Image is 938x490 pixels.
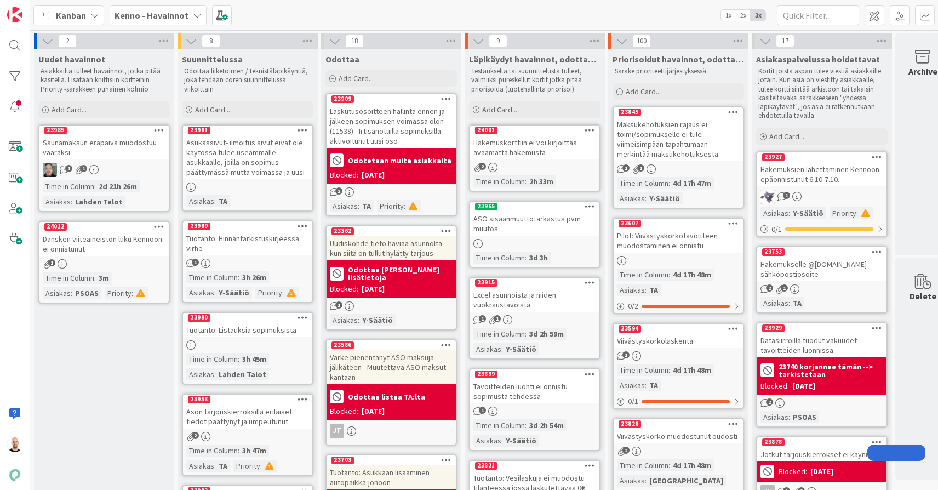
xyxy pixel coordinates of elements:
[614,117,743,161] div: Maksukehotuksien rajaus ei toimi/sopimukselle ei tule viimeisimpään tapahtumaan merkintää maksuke...
[359,200,374,212] div: TA
[779,466,807,477] div: Blocked:
[7,468,22,483] img: avatar
[39,232,169,256] div: Dansken viiteaineiston luku Kennoon ei onnistunut
[475,127,497,134] div: 24001
[186,195,214,207] div: Asiakas
[614,299,743,313] div: 0/2
[470,288,599,312] div: Excel asunnoista ja niiden vuokraustavoista
[668,177,670,189] span: :
[214,460,216,472] span: :
[617,192,645,204] div: Asiakas
[58,35,77,48] span: 2
[131,287,133,299] span: :
[470,126,599,135] div: 24001
[7,7,22,22] img: Visit kanbanzone.com
[647,379,661,391] div: TA
[186,271,238,283] div: Time in Column
[469,54,600,65] span: Läpikäydyt havainnot, odottaa priorisointia
[758,67,885,121] p: Kortit joista aspan tulee viestiä asiakkaille jotain. Kun asia on viestitty asiakkaalle, tulee ko...
[475,371,497,378] div: 23899
[757,447,886,461] div: Jotkut tarjouskierrokset ei käynnisty
[188,396,210,403] div: 23958
[760,207,788,219] div: Asiakas
[622,447,630,454] span: 2
[645,379,647,391] span: :
[622,164,630,172] span: 1
[790,411,819,423] div: PSOAS
[327,226,456,236] div: 23362
[43,163,57,177] img: VP
[790,297,804,309] div: TA
[239,271,269,283] div: 3h 26m
[39,222,169,256] div: 24012Dansken viiteaineiston luku Kennoon ei onnistunut
[525,419,527,431] span: :
[617,364,668,376] div: Time in Column
[614,324,743,348] div: 23594Viivästyskorkolaskenta
[614,419,743,443] div: 23826Viivästyskorko muodostunut oudosti
[760,297,788,309] div: Asiakas
[637,164,644,172] span: 1
[614,324,743,334] div: 23594
[339,73,374,83] span: Add Card...
[105,287,131,299] div: Priority
[760,380,789,392] div: Blocked:
[525,328,527,340] span: :
[760,190,775,204] img: LM
[757,162,886,186] div: Hakemuksien lähettäminen Kennoon epäonnistunut 6.10-7.10.
[362,283,385,295] div: [DATE]
[377,200,404,212] div: Priority
[617,379,645,391] div: Asiakas
[192,259,199,266] span: 1
[614,395,743,408] div: 0/1
[239,353,269,365] div: 3h 45m
[233,460,260,472] div: Priority
[39,126,169,135] div: 23985
[327,465,456,489] div: Tuotanto: Asukkaan lisääminen autopaikka-jonoon
[777,5,859,25] input: Quick Filter...
[645,284,647,296] span: :
[183,395,312,429] div: 23958Ason tarjouskierroksilla erilaiset tiedot päättynyt ja umpeutunut
[94,180,96,192] span: :
[186,287,214,299] div: Asiakas
[473,252,525,264] div: Time in Column
[473,328,525,340] div: Time in Column
[183,313,312,337] div: 23990Tuotanto: Listauksia sopimuksista
[757,333,886,357] div: Datasiirroilla tuodut vakuudet tavoitteiden luonnissa
[756,54,880,65] span: Asiakaspalvelussa hoidettavat
[766,284,773,292] span: 2
[39,135,169,159] div: Saunamaksun eräpäivä muodostuu vääräksi
[327,236,456,260] div: Uudiskohde tieto häviää asunnolta kun siitä on tullut hylätty tarjous
[44,127,67,134] div: 23985
[71,287,72,299] span: :
[788,207,790,219] span: :
[183,313,312,323] div: 23990
[614,229,743,253] div: Pilot: Viivästyskorkotavoitteen muodostaminen ei onnistu
[115,10,188,21] b: Kenno - Havainnot
[792,380,815,392] div: [DATE]
[525,175,527,187] span: :
[757,152,886,162] div: 23927
[614,219,743,229] div: 23607
[668,364,670,376] span: :
[38,54,105,65] span: Uudet havainnot
[238,271,239,283] span: :
[96,180,140,192] div: 2d 21h 26m
[470,212,599,236] div: ASO sisäänmuuttotarkastus pvm muutos
[503,435,539,447] div: Y-Säätiö
[282,287,284,299] span: :
[721,10,736,21] span: 1x
[80,165,87,172] span: 1
[348,157,451,164] b: Odotetaan muita asiakkaita
[668,269,670,281] span: :
[327,104,456,148] div: Laskutusosoitteen hallinta ennen ja jälkeen sopimuksen voimassa olon (11538) - Irtisanotuilla sop...
[335,187,342,195] span: 2
[788,297,790,309] span: :
[43,196,71,208] div: Asiakas
[908,65,937,78] div: Archive
[358,314,359,326] span: :
[216,460,230,472] div: TA
[757,223,886,236] div: 0/1
[331,341,354,349] div: 23586
[670,177,714,189] div: 4d 17h 47m
[619,420,641,428] div: 23826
